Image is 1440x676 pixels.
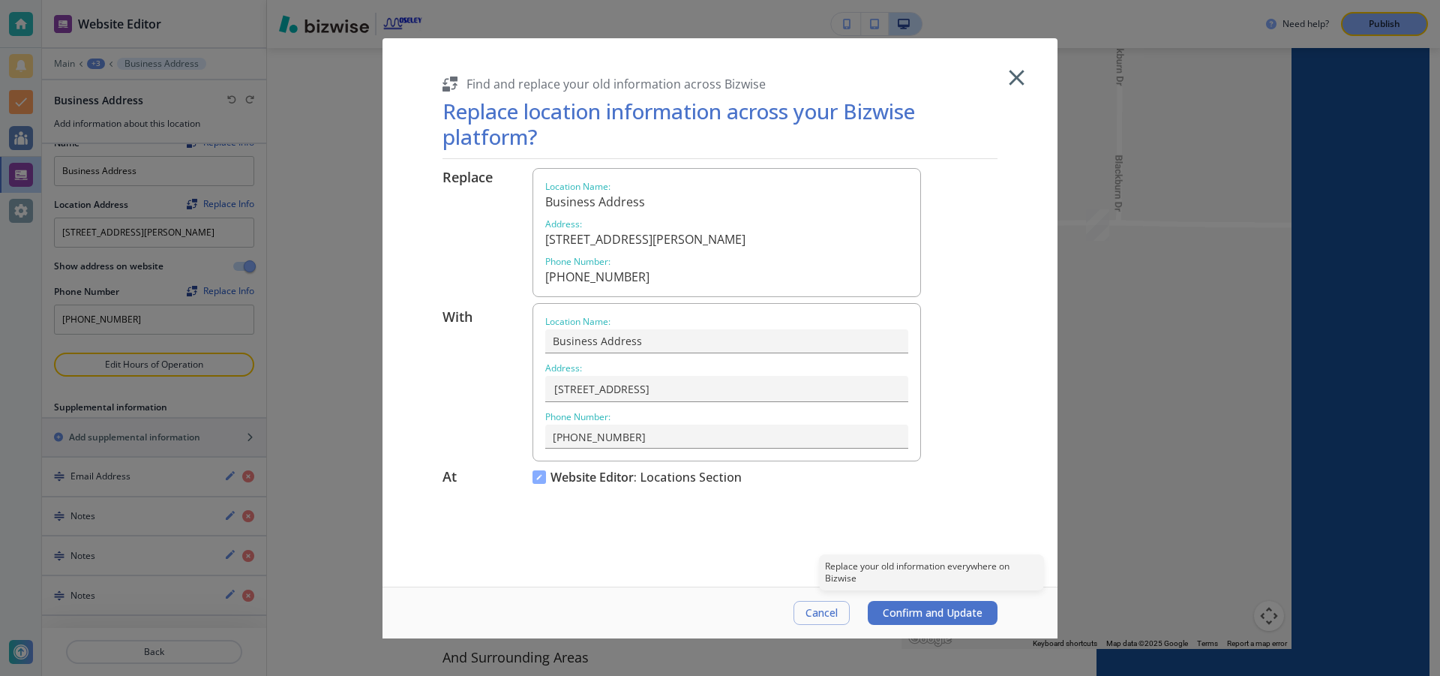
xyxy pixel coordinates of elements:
[793,601,850,625] button: Cancel
[545,256,908,268] p: Phone Number :
[805,607,838,619] span: Cancel
[442,168,532,186] h6: Replace
[550,470,742,485] h6: : Locations Section
[883,607,982,619] span: Confirm and Update
[868,601,997,625] button: Confirm and Update
[545,269,908,284] h6: [PHONE_NUMBER]
[442,308,532,326] h6: With
[442,467,532,485] h6: At
[545,194,908,209] h6: Business Address
[545,232,908,247] h6: [STREET_ADDRESS][PERSON_NAME]
[550,469,634,485] span: Website Editor
[545,411,908,423] p: Phone Number :
[545,316,908,328] p: Location Name :
[545,362,908,374] p: Address :
[545,181,908,193] p: Location Name :
[545,218,908,230] p: Address :
[442,98,997,149] h1: Replace location information across your Bizwise platform?
[466,76,766,92] h5: Find and replace your old information across Bizwise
